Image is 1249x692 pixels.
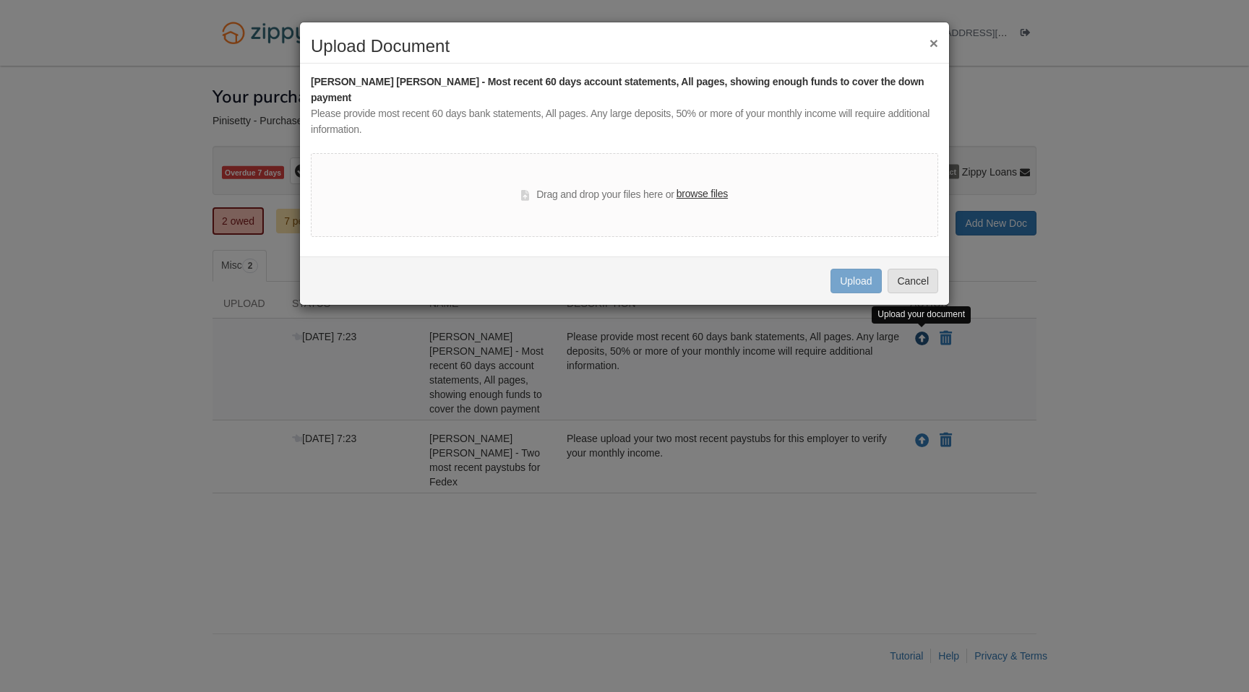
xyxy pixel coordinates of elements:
div: Drag and drop your files here or [521,186,728,204]
div: Upload your document [872,306,971,323]
button: × [930,35,938,51]
button: Upload [830,269,881,293]
div: Please provide most recent 60 days bank statements, All pages. Any large deposits, 50% or more of... [311,106,938,138]
label: browse files [677,186,728,202]
div: [PERSON_NAME] [PERSON_NAME] - Most recent 60 days account statements, All pages, showing enough f... [311,74,938,106]
button: Cancel [888,269,938,293]
h2: Upload Document [311,37,938,56]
